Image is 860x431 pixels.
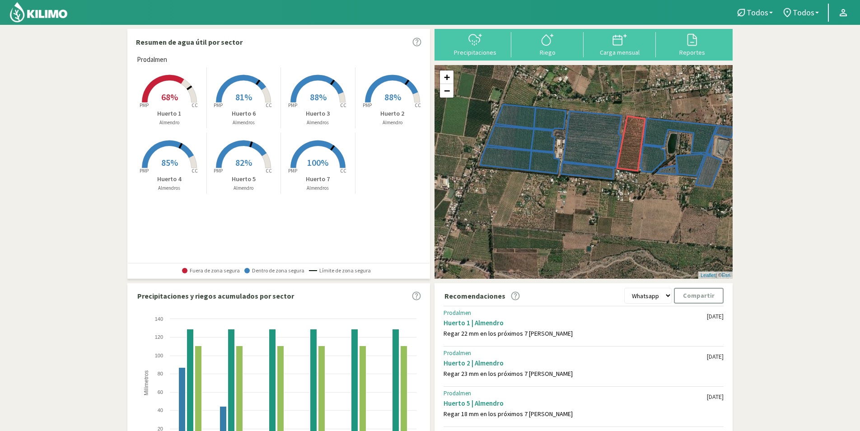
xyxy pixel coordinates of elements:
[132,184,206,192] p: Almendros
[310,91,327,103] span: 88%
[161,91,178,103] span: 68%
[132,119,206,126] p: Almendro
[235,157,252,168] span: 82%
[140,102,149,108] tspan: PMP
[161,157,178,168] span: 85%
[444,290,505,301] p: Recomendaciones
[584,32,656,56] button: Carga mensual
[137,55,167,65] span: Prodalmen
[207,119,281,126] p: Almendros
[155,316,163,322] text: 140
[309,267,371,274] span: Límite de zona segura
[214,168,223,174] tspan: PMP
[214,102,223,108] tspan: PMP
[701,272,715,278] a: Leaflet
[444,390,707,397] div: Prodalmen
[340,168,346,174] tspan: CC
[158,408,163,413] text: 40
[444,319,707,327] div: Huerto 1 | Almendro
[656,32,728,56] button: Reportes
[266,102,272,108] tspan: CC
[155,334,163,340] text: 120
[207,174,281,184] p: Huerto 5
[137,290,294,301] p: Precipitaciones y riegos acumulados por sector
[659,49,725,56] div: Reportes
[444,410,707,418] div: Regar 18 mm en los próximos 7 [PERSON_NAME]
[235,91,252,103] span: 81%
[132,109,206,118] p: Huerto 1
[415,102,421,108] tspan: CC
[340,102,346,108] tspan: CC
[281,119,355,126] p: Almendros
[182,267,240,274] span: Fuera de zona segura
[444,359,707,367] div: Huerto 2 | Almendro
[158,371,163,376] text: 80
[747,8,768,17] span: Todos
[355,109,430,118] p: Huerto 2
[244,267,304,274] span: Dentro de zona segura
[281,184,355,192] p: Almendros
[140,168,149,174] tspan: PMP
[281,174,355,184] p: Huerto 7
[444,330,707,337] div: Regar 22 mm en los próximos 7 [PERSON_NAME]
[192,168,198,174] tspan: CC
[586,49,653,56] div: Carga mensual
[722,272,730,278] a: Esri
[384,91,401,103] span: 88%
[439,32,511,56] button: Precipitaciones
[444,309,707,317] div: Prodalmen
[192,102,198,108] tspan: CC
[514,49,581,56] div: Riego
[440,70,453,84] a: Zoom in
[266,168,272,174] tspan: CC
[793,8,814,17] span: Todos
[707,353,724,361] div: [DATE]
[444,350,707,357] div: Prodalmen
[207,109,281,118] p: Huerto 6
[440,84,453,98] a: Zoom out
[707,313,724,320] div: [DATE]
[698,272,733,279] div: | ©
[281,109,355,118] p: Huerto 3
[143,370,150,395] text: Milímetros
[136,37,243,47] p: Resumen de agua útil por sector
[707,393,724,401] div: [DATE]
[288,102,297,108] tspan: PMP
[307,157,328,168] span: 100%
[355,119,430,126] p: Almendro
[132,174,206,184] p: Huerto 4
[511,32,584,56] button: Riego
[155,353,163,358] text: 100
[363,102,372,108] tspan: PMP
[288,168,297,174] tspan: PMP
[444,399,707,408] div: Huerto 5 | Almendro
[442,49,509,56] div: Precipitaciones
[444,370,707,378] div: Regar 23 mm en los próximos 7 [PERSON_NAME]
[9,1,68,23] img: Kilimo
[207,184,281,192] p: Almendro
[158,389,163,395] text: 60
